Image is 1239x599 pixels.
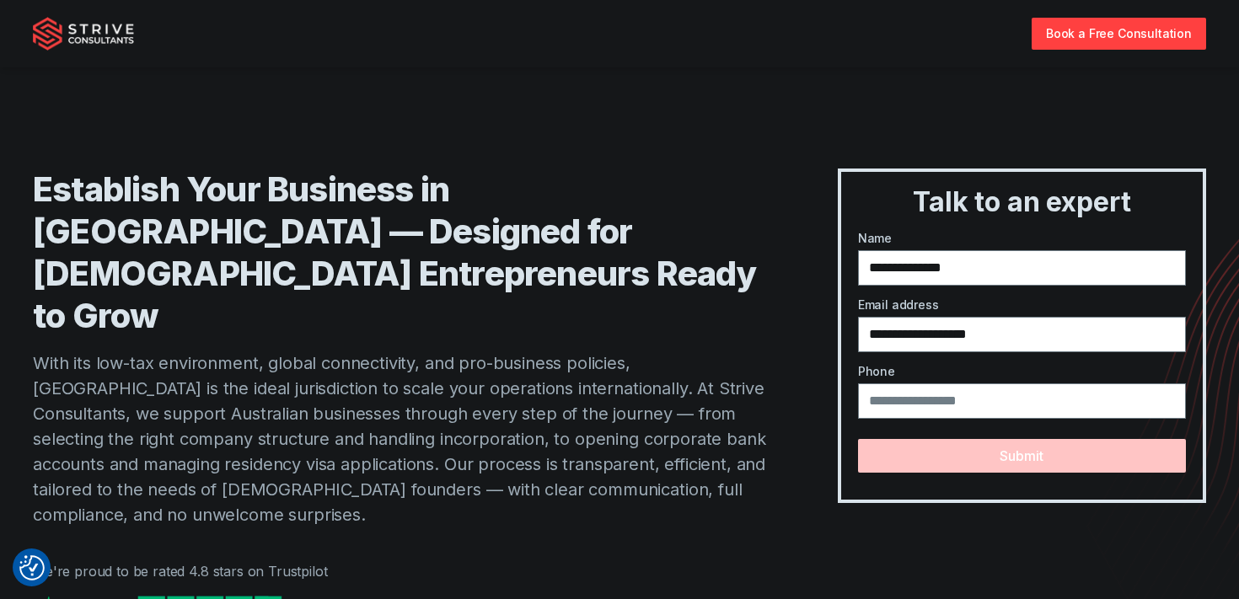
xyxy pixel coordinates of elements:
[33,350,770,527] p: With its low-tax environment, global connectivity, and pro-business policies, [GEOGRAPHIC_DATA] i...
[33,168,770,337] h1: Establish Your Business in [GEOGRAPHIC_DATA] — Designed for [DEMOGRAPHIC_DATA] Entrepreneurs Read...
[858,296,1186,313] label: Email address
[858,229,1186,247] label: Name
[858,439,1186,473] button: Submit
[19,555,45,580] button: Consent Preferences
[33,561,770,581] p: We're proud to be rated 4.8 stars on Trustpilot
[848,185,1196,219] h3: Talk to an expert
[1032,18,1206,49] a: Book a Free Consultation
[858,362,1186,380] label: Phone
[33,17,134,51] img: Strive Consultants
[19,555,45,580] img: Revisit consent button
